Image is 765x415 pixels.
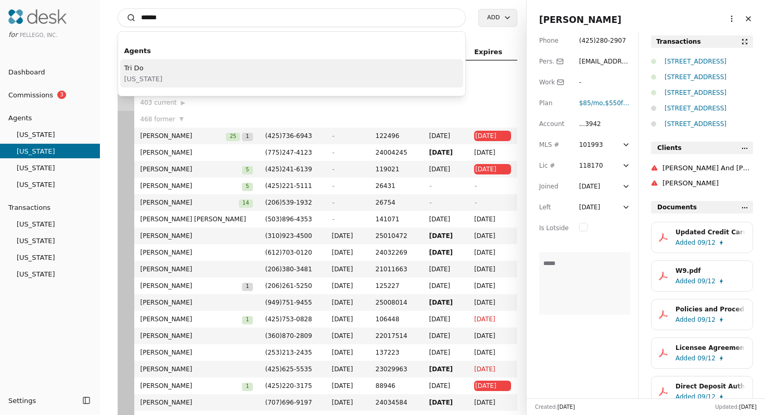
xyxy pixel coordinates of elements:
[429,164,462,174] span: [DATE]
[675,353,695,363] span: Added
[675,266,745,276] div: W9.pdf
[376,347,417,358] span: 137223
[239,197,253,208] button: 14
[332,314,363,324] span: [DATE]
[141,114,175,124] span: 468 former
[141,331,253,341] span: [PERSON_NAME]
[265,132,312,140] span: ( 425 ) 736 - 6943
[265,282,312,290] span: ( 206 ) 261 - 5250
[141,164,243,174] span: [PERSON_NAME]
[697,237,716,248] span: 09/12
[675,276,695,286] span: Added
[539,15,621,25] span: [PERSON_NAME]
[474,314,511,324] span: [DATE]
[474,331,511,341] span: [DATE]
[657,202,697,212] span: Documents
[429,347,462,358] span: [DATE]
[474,364,511,374] span: [DATE]
[242,283,252,291] span: 1
[376,214,417,224] span: 141071
[539,56,569,67] div: Pers.
[376,314,417,324] span: 106448
[475,131,509,141] span: [DATE]
[265,149,312,156] span: ( 775 ) 247 - 4123
[376,281,417,291] span: 125227
[376,381,417,391] span: 88946
[226,133,240,141] span: 25
[474,297,511,308] span: [DATE]
[429,182,431,190] span: -
[539,223,569,233] div: Is Lotside
[4,392,79,409] button: Settings
[651,260,753,292] button: W9.pdfAdded09/12
[579,58,630,86] span: [EMAIL_ADDRESS][DOMAIN_NAME]
[675,343,745,353] div: Licensee Agreement.pdf
[332,397,363,408] span: [DATE]
[242,166,252,174] span: 5
[675,381,745,392] div: Direct Deposit Authorization.pdf
[665,87,753,98] div: [STREET_ADDRESS]
[141,314,243,324] span: [PERSON_NAME]
[579,77,598,87] div: -
[141,397,253,408] span: [PERSON_NAME]
[242,381,252,391] button: 1
[226,131,240,141] button: 25
[429,331,462,341] span: [DATE]
[265,349,312,356] span: ( 253 ) 213 - 2435
[265,382,312,389] span: ( 425 ) 220 - 3175
[181,98,185,108] span: ▶
[332,331,363,341] span: [DATE]
[478,9,517,27] button: Add
[376,164,417,174] span: 119021
[474,264,511,274] span: [DATE]
[475,381,509,391] span: [DATE]
[180,115,184,124] span: ▼
[474,397,511,408] span: [DATE]
[675,227,745,237] div: Updated Credit Card Authorization.pdf
[242,281,252,291] button: 1
[242,181,252,191] button: 5
[697,353,716,363] span: 09/12
[579,99,603,107] span: $85 /mo
[376,331,417,341] span: 22017514
[141,264,253,274] span: [PERSON_NAME]
[474,46,502,58] span: Expires
[579,119,601,129] div: ...3942
[332,149,334,156] span: -
[120,42,464,59] div: Agents
[376,231,417,241] span: 25010472
[141,347,253,358] span: [PERSON_NAME]
[429,281,462,291] span: [DATE]
[429,199,431,206] span: -
[332,199,334,206] span: -
[332,347,363,358] span: [DATE]
[242,316,252,324] span: 1
[141,181,243,191] span: [PERSON_NAME]
[141,281,243,291] span: [PERSON_NAME]
[141,247,253,258] span: [PERSON_NAME]
[8,9,67,24] img: Desk
[124,62,163,73] span: Tri Do
[474,199,476,206] span: -
[539,98,569,108] div: Plan
[8,395,36,406] span: Settings
[662,162,753,173] div: [PERSON_NAME] And [PERSON_NAME]
[651,337,753,369] button: Licensee Agreement.pdfAdded09/12
[141,97,253,108] div: 403 current
[141,197,239,208] span: [PERSON_NAME]
[376,264,417,274] span: 21011663
[376,397,417,408] span: 24034584
[242,383,252,391] span: 1
[141,214,253,224] span: [PERSON_NAME] [PERSON_NAME]
[429,381,462,391] span: [DATE]
[20,32,57,38] span: Pellego, Inc.
[665,56,753,67] div: [STREET_ADDRESS]
[429,131,462,141] span: [DATE]
[265,399,312,406] span: ( 707 ) 696 - 9197
[579,202,601,212] div: [DATE]
[474,214,511,224] span: [DATE]
[429,364,462,374] span: [DATE]
[665,72,753,82] div: [STREET_ADDRESS]
[429,297,462,308] span: [DATE]
[332,247,363,258] span: [DATE]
